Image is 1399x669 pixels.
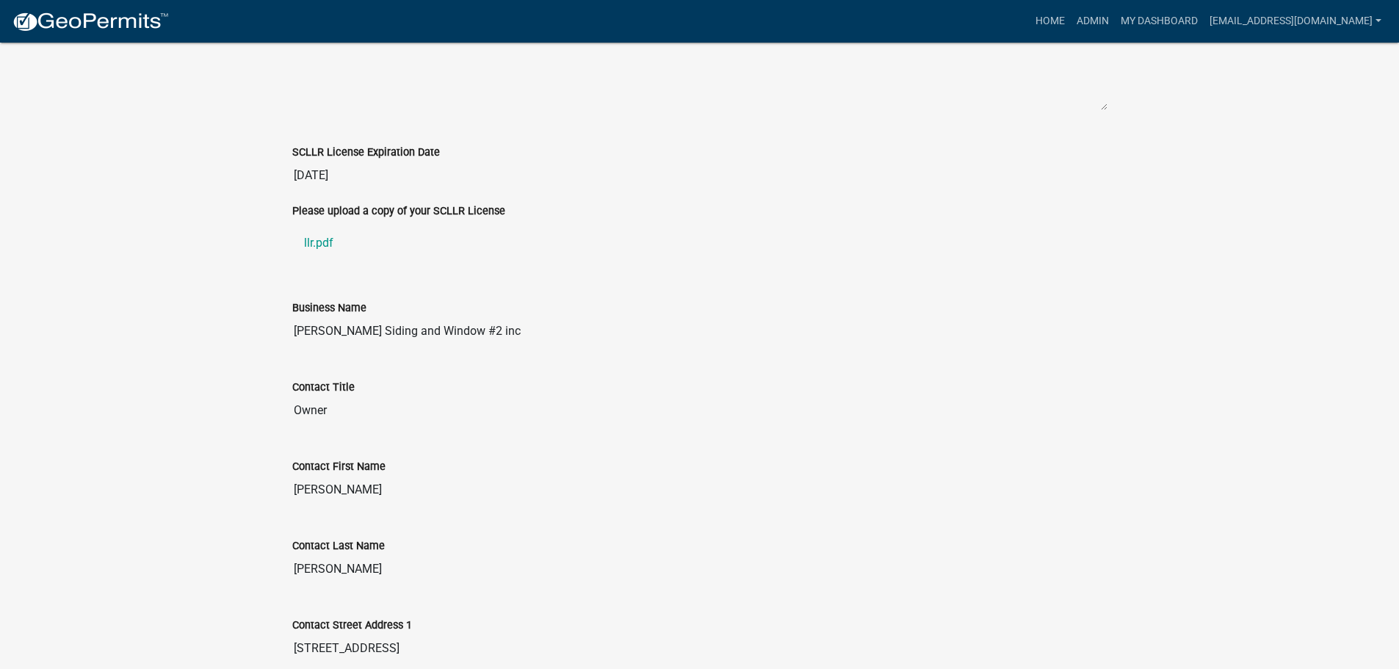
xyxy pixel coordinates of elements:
textarea: General Contractor Building BD3 [292,11,1107,111]
label: SCLLR License Expiration Date [292,148,440,158]
label: Business Name [292,303,366,314]
a: My Dashboard [1115,7,1204,35]
label: Contact Title [292,383,355,393]
label: Please upload a copy of your SCLLR License [292,206,505,217]
a: Home [1030,7,1071,35]
a: llr.pdf [292,225,1107,261]
a: Admin [1071,7,1115,35]
label: Contact Street Address 1 [292,621,412,631]
label: Contact First Name [292,462,386,472]
a: [EMAIL_ADDRESS][DOMAIN_NAME] [1204,7,1387,35]
label: Contact Last Name [292,541,385,552]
